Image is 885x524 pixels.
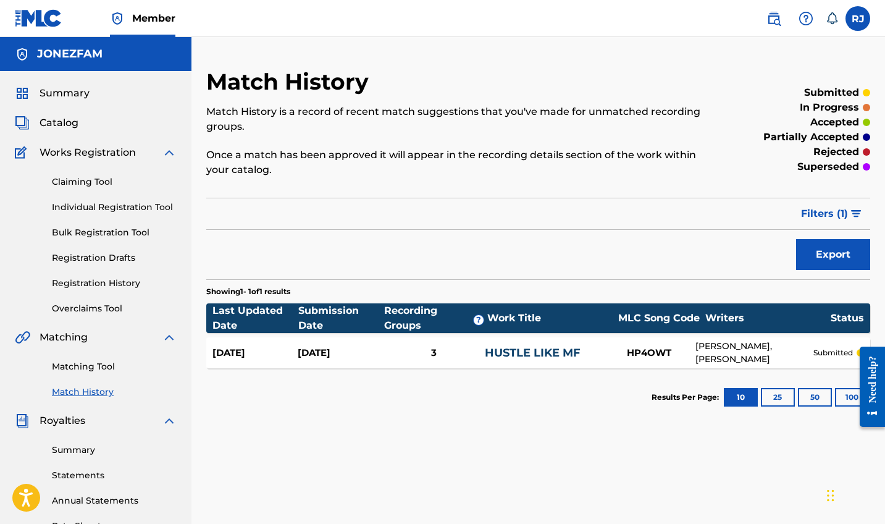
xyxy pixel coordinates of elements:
div: 3 [383,346,485,360]
p: partially accepted [763,130,859,145]
span: Summary [40,86,90,101]
h5: JONEZFAM [37,47,103,61]
p: Once a match has been approved it will appear in the recording details section of the work within... [206,148,718,177]
h2: Match History [206,68,375,96]
button: 25 [761,388,795,407]
p: rejected [813,145,859,159]
a: SummarySummary [15,86,90,101]
a: Claiming Tool [52,175,177,188]
iframe: Chat Widget [823,465,885,524]
img: Summary [15,86,30,101]
img: expand [162,145,177,160]
div: Writers [705,311,831,326]
img: Catalog [15,116,30,130]
div: Last Updated Date [212,303,298,333]
a: CatalogCatalog [15,116,78,130]
img: filter [851,210,862,218]
span: ? [474,315,484,325]
div: MLC Song Code [613,311,705,326]
p: Showing 1 - 1 of 1 results [206,286,290,297]
div: Help [794,6,818,31]
button: 100 [835,388,869,407]
p: Match History is a record of recent match suggestions that you've made for unmatched recording gr... [206,104,718,134]
img: search [766,11,781,26]
span: Matching [40,330,88,345]
a: Registration History [52,277,177,290]
div: [DATE] [298,346,383,360]
img: MLC Logo [15,9,62,27]
span: Royalties [40,413,85,428]
div: Submission Date [298,303,384,333]
img: expand [162,413,177,428]
div: [DATE] [212,346,298,360]
div: User Menu [845,6,870,31]
p: submitted [804,85,859,100]
a: Bulk Registration Tool [52,226,177,239]
div: Work Title [487,311,613,326]
img: Matching [15,330,30,345]
p: submitted [813,347,853,358]
iframe: Resource Center [850,334,885,440]
button: 10 [724,388,758,407]
img: Accounts [15,47,30,62]
a: Match History [52,386,177,399]
div: Drag [827,477,834,514]
button: 50 [798,388,832,407]
a: Registration Drafts [52,251,177,264]
a: Statements [52,469,177,482]
p: accepted [810,115,859,130]
img: expand [162,330,177,345]
button: Filters (1) [794,198,870,229]
div: [PERSON_NAME], [PERSON_NAME] [695,340,813,366]
a: HUSTLE LIKE MF [485,346,581,360]
p: in progress [800,100,859,115]
a: Annual Statements [52,494,177,507]
p: Results Per Page: [652,392,722,403]
img: Royalties [15,413,30,428]
div: Recording Groups [384,303,487,333]
button: Export [796,239,870,270]
img: Top Rightsholder [110,11,125,26]
img: help [799,11,813,26]
span: Catalog [40,116,78,130]
a: Individual Registration Tool [52,201,177,214]
div: Status [831,311,864,326]
span: Filters ( 1 ) [801,206,848,221]
img: Works Registration [15,145,31,160]
a: Overclaims Tool [52,302,177,315]
a: Public Search [761,6,786,31]
span: Works Registration [40,145,136,160]
a: Summary [52,444,177,457]
span: Member [132,11,175,25]
p: superseded [797,159,859,174]
div: Notifications [826,12,838,25]
a: Matching Tool [52,360,177,373]
div: HP4OWT [603,346,695,360]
